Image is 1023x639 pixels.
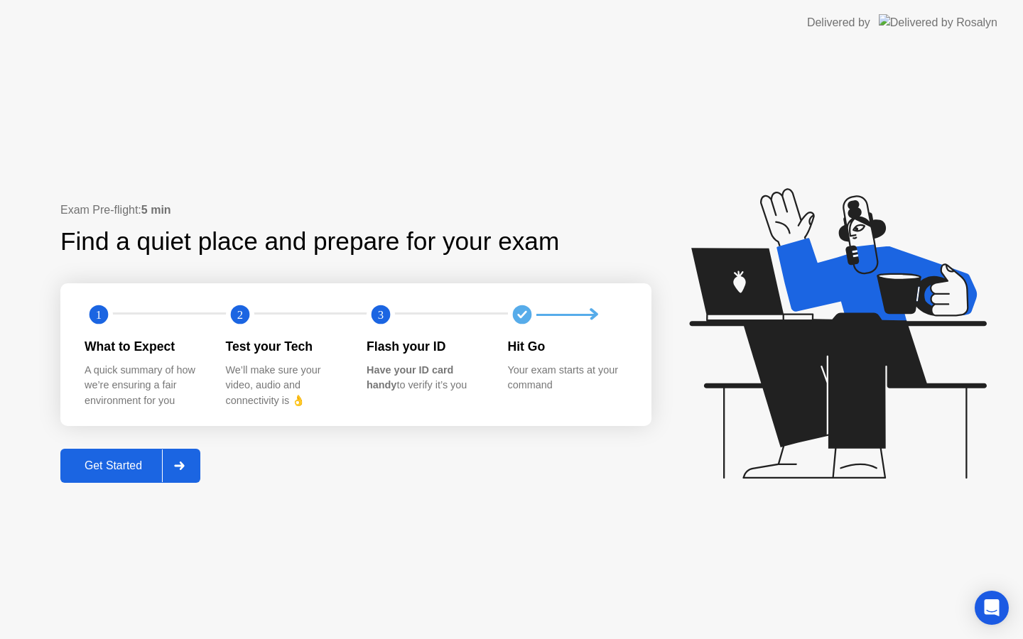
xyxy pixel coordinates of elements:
[508,363,627,393] div: Your exam starts at your command
[226,337,345,356] div: Test your Tech
[508,337,627,356] div: Hit Go
[60,202,651,219] div: Exam Pre-flight:
[96,308,102,322] text: 1
[65,459,162,472] div: Get Started
[60,223,561,261] div: Find a quiet place and prepare for your exam
[60,449,200,483] button: Get Started
[237,308,242,322] text: 2
[367,337,485,356] div: Flash your ID
[367,364,453,391] b: Have your ID card handy
[807,14,870,31] div: Delivered by
[141,204,171,216] b: 5 min
[378,308,384,322] text: 3
[879,14,997,31] img: Delivered by Rosalyn
[85,363,203,409] div: A quick summary of how we’re ensuring a fair environment for you
[367,363,485,393] div: to verify it’s you
[226,363,345,409] div: We’ll make sure your video, audio and connectivity is 👌
[975,591,1009,625] div: Open Intercom Messenger
[85,337,203,356] div: What to Expect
